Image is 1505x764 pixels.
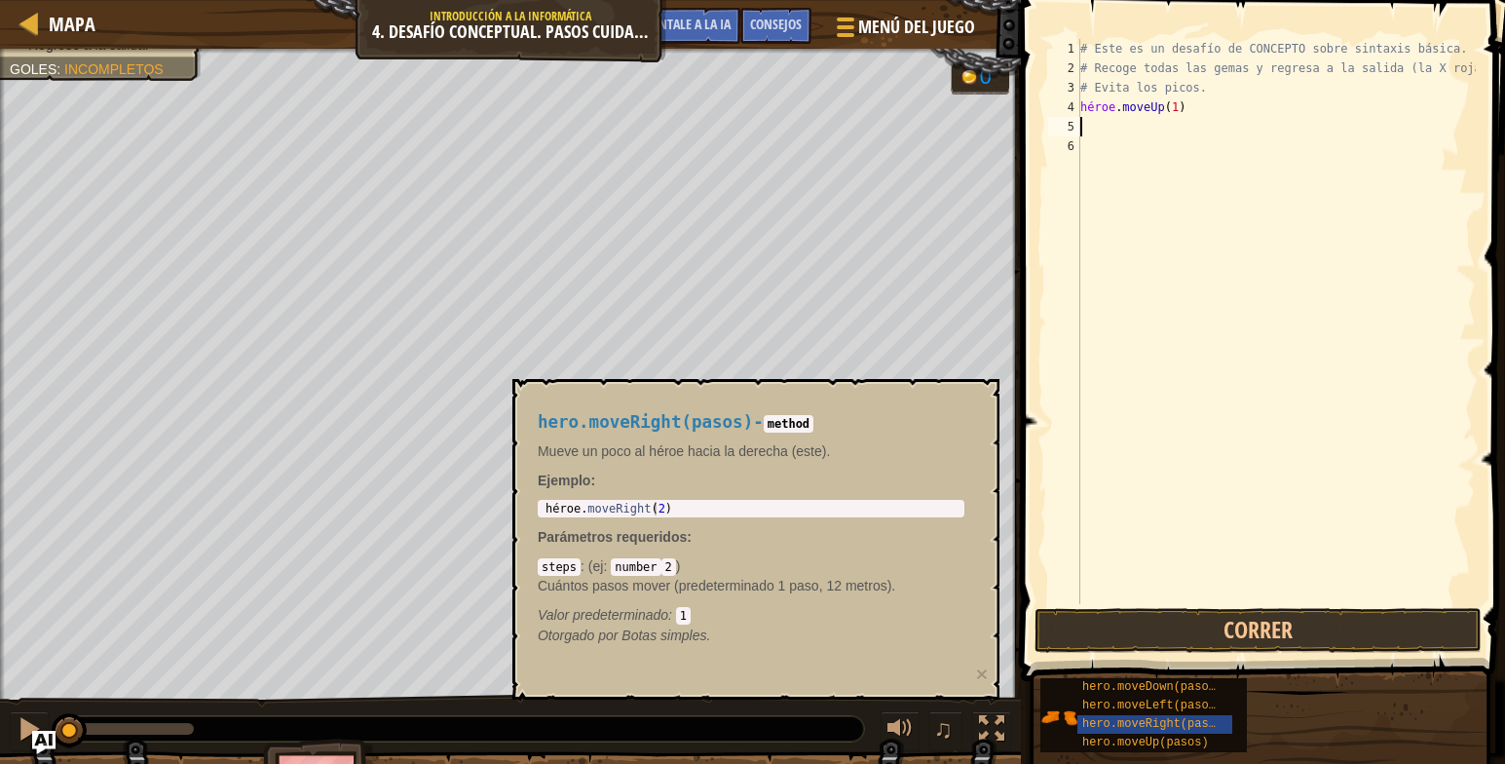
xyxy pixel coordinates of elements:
[538,529,687,545] span: Parámetros requeridos
[538,607,668,623] span: Valor predeterminado
[32,731,56,754] button: Pregúntale a la IA
[976,664,988,684] button: ×
[10,61,56,77] span: Goles
[538,556,964,625] div: )
[64,61,164,77] span: Incompletos
[821,8,987,54] button: Menú del juego
[593,558,604,574] span: ej
[764,415,813,433] code: method
[538,412,753,432] span: hero.moveRight(pasos)
[538,413,964,432] h4: -
[933,714,953,744] span: ♫
[972,711,1011,751] button: Toggle fullscreen
[1082,699,1223,712] span: hero.moveLeft(pasos)
[687,529,692,545] span: :
[538,576,964,595] p: Cuántos pasos mover (predeterminado 1 paso, 12 metros).
[1068,120,1074,134] font: 5
[538,473,595,488] strong: :
[750,15,802,33] span: Consejos
[581,558,588,574] span: :
[39,11,95,37] a: Mapa
[538,558,581,576] code: steps
[611,558,660,576] code: number
[980,66,999,88] div: 0
[10,711,49,751] button: Ctrl + P: Pause
[661,558,676,576] code: 2
[49,11,95,37] span: Mapa
[929,711,962,751] button: ♫
[668,607,676,623] span: :
[1040,699,1077,736] img: portrait.png
[1068,100,1074,114] font: 4
[56,61,64,77] span: :
[881,711,920,751] button: Adjust volume
[858,15,975,40] span: Menú del juego
[1082,680,1223,694] span: hero.moveDown(pasos)
[1082,736,1209,749] span: hero.moveUp(pasos)
[581,558,611,574] font: (
[538,628,621,643] span: Otorgado por
[1068,81,1074,95] font: 3
[1068,61,1074,75] font: 2
[1035,608,1482,653] button: Correr
[538,473,590,488] span: Ejemplo
[538,441,964,461] p: Mueve un poco al héroe hacia la derecha (este).
[603,558,611,574] span: :
[951,60,1009,95] div: Team 'ogres' has 0 gold.
[1082,717,1229,731] span: hero.moveRight(pasos)
[676,607,691,625] code: 1
[614,8,740,44] button: Pregúntale a la IA
[1068,139,1074,153] font: 6
[1068,42,1074,56] font: 1
[538,628,710,643] em: Botas simples.
[623,15,731,33] span: Pregúntale a la IA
